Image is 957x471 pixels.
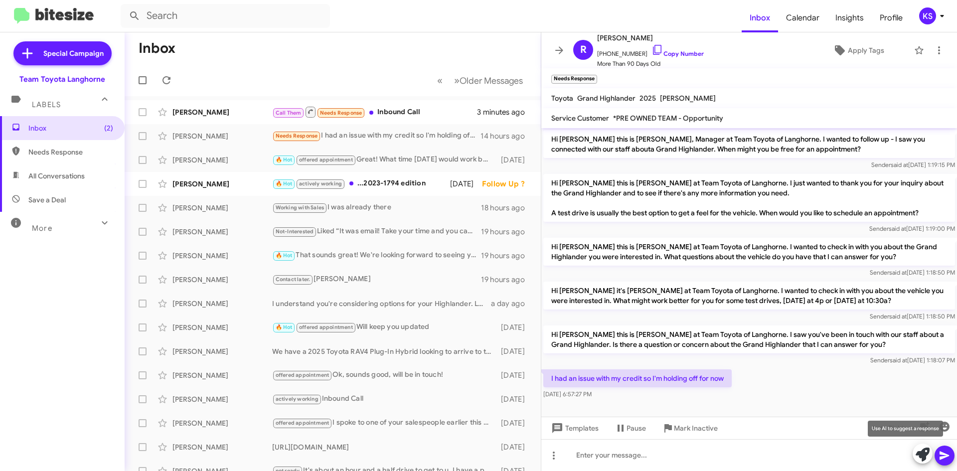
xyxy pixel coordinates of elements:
div: That sounds great! We're looking forward to seeing you at 5:30 [DATE]. [272,250,481,261]
span: 🔥 Hot [276,157,293,163]
span: Templates [549,419,599,437]
div: [DATE] [496,346,533,356]
div: [PERSON_NAME] [172,131,272,141]
span: R [580,42,587,58]
button: Previous [431,70,449,91]
span: Sender [DATE] 1:19:15 PM [871,161,955,168]
span: offered appointment [299,157,353,163]
div: [PERSON_NAME] [172,299,272,309]
div: I understand you're considering options for your Highlander. Let’s schedule a time for an apprais... [272,299,491,309]
div: [DATE] [496,394,533,404]
span: Sender [DATE] 1:18:07 PM [870,356,955,364]
a: Profile [872,3,911,32]
div: a day ago [491,299,533,309]
div: We have a 2025 Toyota RAV4 Plug-In Hybrid looking to arrive to the dealership very soon. Is there... [272,346,496,356]
span: Needs Response [28,147,113,157]
p: Hi [PERSON_NAME] it's [PERSON_NAME] at Team Toyota of Langhorne. I wanted to check in with you ab... [543,282,955,310]
div: ...2023-1794 edition [272,178,450,189]
span: Special Campaign [43,48,104,58]
span: More Than 90 Days Old [597,59,704,69]
div: [PERSON_NAME] [172,251,272,261]
span: Labels [32,100,61,109]
p: Hi [PERSON_NAME] this is [PERSON_NAME] at Team Toyota of Langhorne. I wanted to check in with you... [543,238,955,266]
span: Older Messages [460,75,523,86]
span: Working with Sales [276,204,324,211]
div: I had an issue with my credit so I'm holding off for now [272,130,480,142]
span: Sender [DATE] 1:18:50 PM [870,269,955,276]
span: 🔥 Hot [276,252,293,259]
span: actively working [299,180,342,187]
button: Next [448,70,529,91]
p: Hi [PERSON_NAME] this is [PERSON_NAME], Manager at Team Toyota of Langhorne. I wanted to follow u... [543,130,955,158]
button: KS [911,7,946,24]
div: Use AI to suggest a response [868,421,943,437]
div: [PERSON_NAME] [172,370,272,380]
span: offered appointment [276,372,329,378]
input: Search [121,4,330,28]
p: Hi [PERSON_NAME] this is [PERSON_NAME] at Team Toyota of Langhorne. I just wanted to thank you fo... [543,174,955,222]
span: All Conversations [28,171,85,181]
span: [PERSON_NAME] [597,32,704,44]
div: [DATE] [496,370,533,380]
span: Not-Interested [276,228,314,235]
a: Special Campaign [13,41,112,65]
span: [PERSON_NAME] [660,94,716,103]
button: Templates [541,419,607,437]
a: Copy Number [651,50,704,57]
span: [PHONE_NUMBER] [597,44,704,59]
p: I had an issue with my credit so I'm holding off for now [543,369,732,387]
span: 🔥 Hot [276,180,293,187]
div: [PERSON_NAME] [172,179,272,189]
span: More [32,224,52,233]
div: 19 hours ago [481,227,533,237]
small: Needs Response [551,75,597,84]
span: Apply Tags [848,41,884,59]
span: [DATE] 6:57:27 PM [543,390,592,398]
div: [PERSON_NAME] [172,155,272,165]
button: Mark Inactive [654,419,726,437]
span: *PRE OWNED TEAM - Opportunity [613,114,723,123]
button: Pause [607,419,654,437]
span: Grand Highlander [577,94,636,103]
span: 2025 [639,94,656,103]
button: Apply Tags [807,41,909,59]
div: [PERSON_NAME] [272,274,481,285]
span: said at [889,313,907,320]
nav: Page navigation example [432,70,529,91]
h1: Inbox [139,40,175,56]
div: 14 hours ago [480,131,533,141]
div: [DATE] [496,155,533,165]
a: Calendar [778,3,827,32]
div: [URL][DOMAIN_NAME] [272,442,496,452]
span: (2) [104,123,113,133]
div: Team Toyota Langhorne [19,74,105,84]
span: offered appointment [276,420,329,426]
span: Inbox [28,123,113,133]
a: Inbox [742,3,778,32]
div: [PERSON_NAME] [172,227,272,237]
div: 3 minutes ago [477,107,533,117]
span: Contact later. [276,276,311,283]
span: « [437,74,443,87]
span: Save a Deal [28,195,66,205]
div: [DATE] [496,322,533,332]
div: [PERSON_NAME] [172,394,272,404]
span: Call Them [276,110,302,116]
span: Sender [DATE] 1:19:00 PM [869,225,955,232]
div: I spoke to one of your salespeople earlier this week I believe; his name is [PERSON_NAME]. If you... [272,417,496,429]
div: [DATE] [496,442,533,452]
span: Sender [DATE] 1:18:50 PM [870,313,955,320]
div: [PERSON_NAME] [172,107,272,117]
span: said at [889,269,907,276]
div: 19 hours ago [481,251,533,261]
div: Follow Up ? [482,179,533,189]
span: » [454,74,460,87]
span: said at [890,356,907,364]
div: KS [919,7,936,24]
a: Insights [827,3,872,32]
div: [PERSON_NAME] [172,442,272,452]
